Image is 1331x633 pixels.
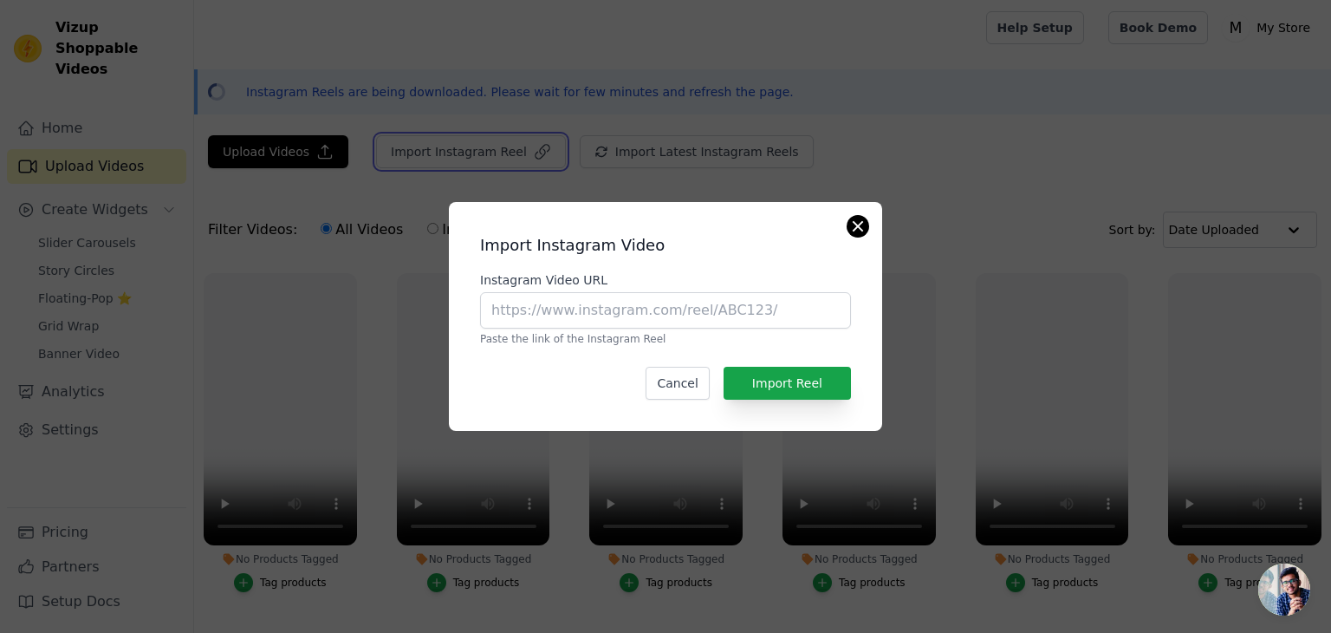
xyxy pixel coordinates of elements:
[480,292,851,329] input: https://www.instagram.com/reel/ABC123/
[724,367,851,400] button: Import Reel
[480,271,851,289] label: Instagram Video URL
[646,367,709,400] button: Cancel
[480,332,851,346] p: Paste the link of the Instagram Reel
[847,216,868,237] button: Close modal
[1258,564,1310,616] a: Open chat
[480,233,851,258] h2: Import Instagram Video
